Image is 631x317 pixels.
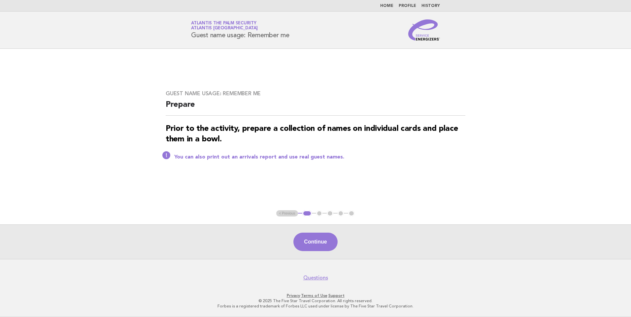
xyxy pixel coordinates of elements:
[174,154,465,160] p: You can also print out an arrivals report and use real guest names.
[293,233,337,251] button: Continue
[191,21,258,30] a: Atlantis The Palm SecurityAtlantis [GEOGRAPHIC_DATA]
[166,125,458,143] strong: Prior to the activity, prepare a collection of names on individual cards and place them in a bowl.
[287,293,300,298] a: Privacy
[191,21,289,39] h1: Guest name usage: Remember me
[399,4,416,8] a: Profile
[328,293,345,298] a: Support
[166,90,465,97] h3: Guest name usage: Remember me
[114,303,517,309] p: Forbes is a registered trademark of Forbes LLC used under license by The Five Star Travel Corpora...
[408,19,440,41] img: Service Energizers
[301,293,327,298] a: Terms of Use
[421,4,440,8] a: History
[166,100,465,116] h2: Prepare
[303,274,328,281] a: Questions
[114,293,517,298] p: · ·
[191,26,258,31] span: Atlantis [GEOGRAPHIC_DATA]
[114,298,517,303] p: © 2025 The Five Star Travel Corporation. All rights reserved.
[302,210,312,217] button: 1
[380,4,393,8] a: Home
